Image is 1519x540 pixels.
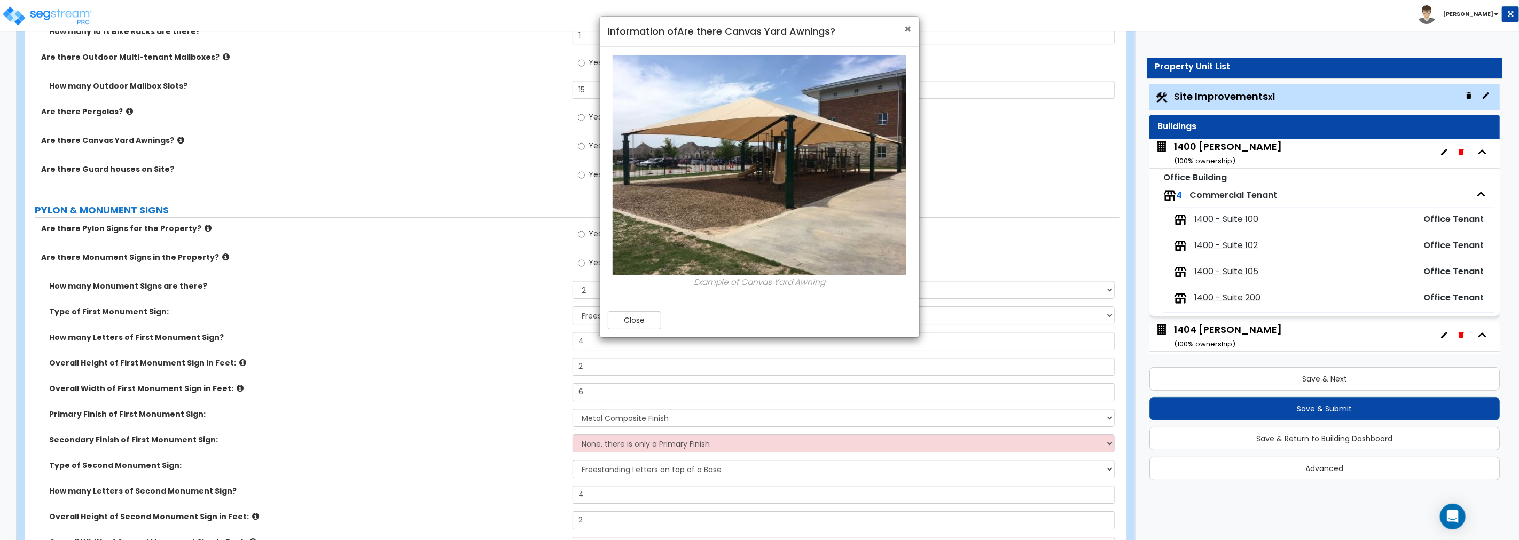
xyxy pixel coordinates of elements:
[613,55,906,275] img: 1.jpg
[608,25,911,38] h4: Information of Are there Canvas Yard Awnings?
[904,23,911,35] button: Close
[904,21,911,37] span: ×
[608,311,661,329] button: Close
[1440,504,1466,529] div: Open Intercom Messenger
[694,276,825,288] i: Example of Canvas Yard Awning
